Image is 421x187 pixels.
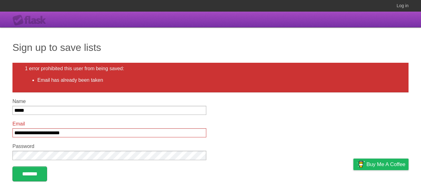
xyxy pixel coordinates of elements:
li: Email has already been taken [37,76,396,84]
div: Flask [12,15,50,26]
label: Name [12,99,206,104]
label: Email [12,121,206,127]
label: Password [12,144,206,149]
h2: 1 error prohibited this user from being saved: [25,66,396,71]
span: Buy me a coffee [366,159,405,170]
a: Buy me a coffee [353,159,409,170]
h1: Sign up to save lists [12,40,409,55]
img: Buy me a coffee [356,159,365,170]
